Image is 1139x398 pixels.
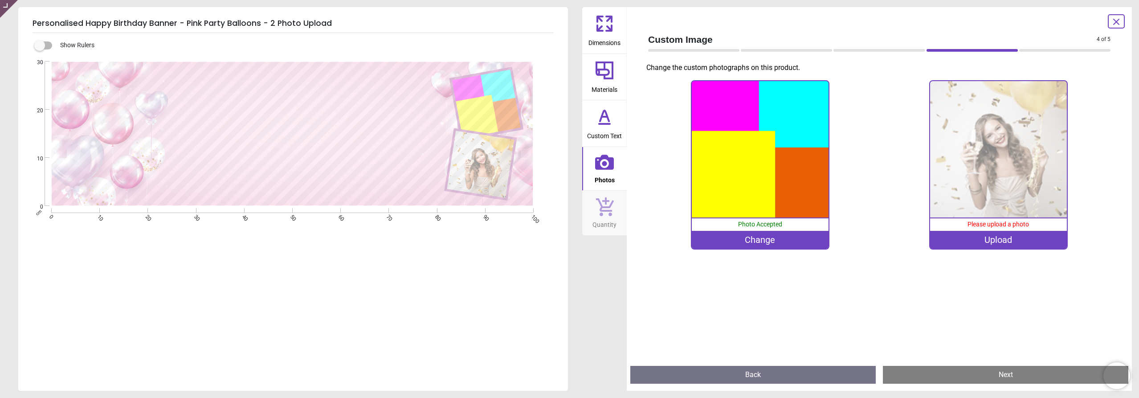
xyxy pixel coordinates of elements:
span: 60 [336,213,342,219]
span: 0 [26,203,43,211]
span: 20 [26,107,43,115]
button: Back [630,366,876,384]
button: Quantity [582,191,627,235]
button: Materials [582,54,627,100]
button: Next [883,366,1128,384]
div: Show Rulers [40,40,568,51]
span: Dimensions [588,34,621,48]
span: 20 [143,213,149,219]
span: Please upload a photo [968,221,1029,228]
span: 70 [385,213,391,219]
span: cm [35,209,43,217]
span: 4 of 5 [1097,36,1110,43]
div: Change [692,231,828,249]
h5: Personalised Happy Birthday Banner - Pink Party Balloons - 2 Photo Upload [33,14,554,33]
span: 10 [26,155,43,163]
span: 90 [481,213,487,219]
span: 100 [529,213,535,219]
span: 40 [240,213,246,219]
span: Materials [592,81,617,94]
span: 10 [95,213,101,219]
span: Photo Accepted [738,221,782,228]
span: 0 [47,213,53,219]
span: Custom Image [648,33,1097,46]
span: 30 [26,59,43,66]
span: 30 [192,213,198,219]
button: Custom Text [582,100,627,147]
button: Photos [582,147,627,191]
span: Quantity [592,216,616,230]
span: Custom Text [587,127,622,141]
p: Change the custom photographs on this product. [646,63,1118,73]
span: 50 [288,213,294,219]
div: Upload [930,231,1066,249]
span: Photos [595,172,615,185]
iframe: Brevo live chat [1103,362,1130,389]
button: Dimensions [582,7,627,53]
span: 80 [433,213,439,219]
